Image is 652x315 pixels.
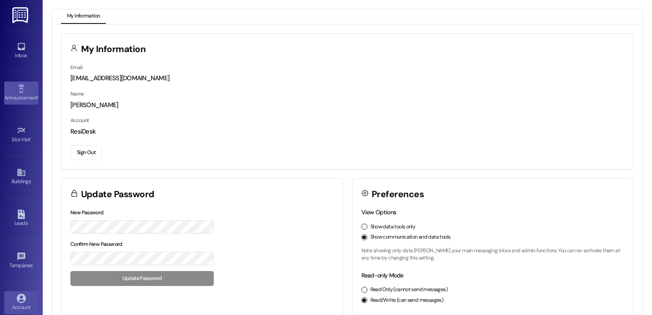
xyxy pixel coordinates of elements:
h3: Update Password [81,190,154,199]
label: New Password [70,209,104,216]
label: Show communication and data tools [370,233,451,241]
h3: My Information [81,45,146,54]
label: Read Only (cannot send messages) [370,286,448,294]
label: Account [70,117,89,124]
a: Account [4,291,38,314]
button: Sign Out [70,145,102,160]
p: Note: showing only data [PERSON_NAME] your main messaging inbox and admin functions. You can re-a... [361,247,625,262]
a: Buildings [4,165,38,188]
span: • [31,135,32,141]
label: Read-only Mode [361,271,404,279]
h3: Preferences [372,190,424,199]
a: Inbox [4,39,38,62]
a: Site Visit • [4,123,38,146]
div: [PERSON_NAME] [70,101,624,110]
a: Leads [4,207,38,230]
label: Read/Write (can send messages) [370,297,444,304]
label: Confirm New Password [70,241,122,248]
img: ResiDesk Logo [12,7,30,23]
div: [EMAIL_ADDRESS][DOMAIN_NAME] [70,74,624,83]
span: • [38,93,39,99]
div: ResiDesk [70,127,624,136]
label: Name [70,90,84,97]
a: Templates • [4,249,38,272]
label: Show data tools only [370,223,416,231]
span: • [33,261,34,267]
label: Email [70,64,82,71]
label: View Options [361,208,396,216]
button: My Information [61,9,106,24]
